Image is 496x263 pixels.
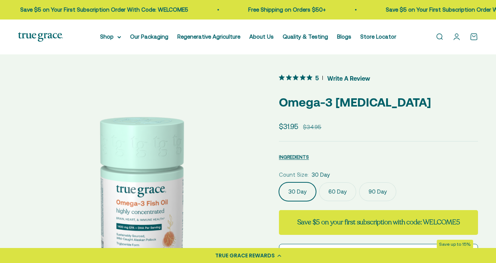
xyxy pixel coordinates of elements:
summary: Shop [100,32,121,41]
a: About Us [249,33,274,40]
button: 5 out 5 stars rating in total 16 reviews. Jump to reviews. [279,72,370,84]
p: Omega-3 [MEDICAL_DATA] [279,93,478,112]
a: Quality & Testing [283,33,328,40]
compare-at-price: $34.95 [303,123,321,132]
span: 30 Day [312,170,330,179]
a: Store Locator [360,33,396,40]
span: Write A Review [327,72,370,84]
a: Our Packaging [130,33,168,40]
p: Save $5 on Your First Subscription Order With Code: WELCOME5 [18,5,186,14]
span: INGREDIENTS [279,154,309,160]
a: Free Shipping on Orders $50+ [246,6,323,13]
strong: Save $5 on your first subscription with code: WELCOME5 [297,218,460,227]
div: TRUE GRACE REWARDS [215,252,275,260]
span: 5 [315,74,319,81]
legend: Count Size: [279,170,309,179]
a: Regenerative Agriculture [177,33,240,40]
sale-price: $31.95 [279,121,298,132]
a: Blogs [337,33,351,40]
button: INGREDIENTS [279,152,309,161]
